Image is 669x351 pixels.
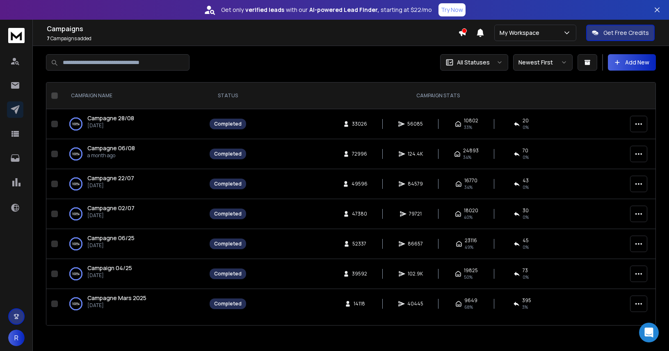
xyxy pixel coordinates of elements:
td: 100%Campagne 22/07[DATE] [61,169,205,199]
span: 20 [523,117,529,124]
button: R [8,330,25,346]
p: 100 % [72,240,80,248]
span: 102.9K [408,271,423,277]
p: Get Free Credits [603,29,649,37]
td: 100%Campaign 04/25[DATE] [61,259,205,289]
span: 33 % [464,124,472,131]
span: 40445 [407,301,423,307]
div: Completed [214,151,242,157]
span: 0 % [523,184,529,190]
span: 0 % [523,124,529,131]
p: Get only with our starting at $22/mo [221,6,432,14]
span: 52337 [352,241,366,247]
span: 124.4K [408,151,423,157]
span: 0 % [523,154,529,161]
p: [DATE] [87,272,132,279]
span: 7 [47,35,50,42]
a: Campagne 22/07 [87,174,134,182]
button: Add New [608,54,656,71]
span: 3 % [522,304,528,310]
span: 45 [523,237,529,244]
td: 100%Campagne 06/25[DATE] [61,229,205,259]
span: 73 [523,267,528,274]
a: Campaign 04/25 [87,264,132,272]
p: Campaigns added [47,35,458,42]
p: [DATE] [87,212,135,219]
span: 395 [522,297,531,304]
span: 39592 [352,271,367,277]
span: 70 [523,147,528,154]
div: Completed [214,271,242,277]
span: 49 % [465,244,473,250]
span: 24893 [463,147,479,154]
div: Completed [214,301,242,307]
span: 0 % [523,274,529,280]
th: CAMPAIGN NAME [61,83,205,109]
p: 100 % [72,210,80,218]
span: 68 % [464,304,473,310]
span: 16770 [464,177,477,184]
span: 23116 [465,237,477,244]
p: 100 % [72,270,80,278]
p: 100 % [72,300,80,308]
span: 43 [523,177,529,184]
button: Try Now [438,3,466,16]
div: Completed [214,211,242,217]
strong: AI-powered Lead Finder, [309,6,379,14]
span: 79721 [409,211,422,217]
p: My Workspace [500,29,543,37]
div: Completed [214,121,242,127]
span: 10802 [464,117,478,124]
img: logo [8,28,25,43]
span: 18020 [464,207,478,214]
a: Campagne 06/25 [87,234,135,242]
td: 100%Campagne 06/08a month ago [61,139,205,169]
span: Campagne Mars 2025 [87,294,146,302]
span: 30 [523,207,529,214]
p: Try Now [441,6,463,14]
p: a month ago [87,152,135,159]
p: [DATE] [87,242,135,249]
a: Campagne 06/08 [87,144,135,152]
th: CAMPAIGN STATS [251,83,625,109]
span: 14118 [354,301,365,307]
button: Newest First [513,54,573,71]
button: Get Free Credits [586,25,655,41]
span: 0 % [523,214,529,220]
span: 33026 [352,121,367,127]
p: [DATE] [87,302,146,309]
span: 9649 [464,297,477,304]
span: 86657 [408,241,423,247]
p: [DATE] [87,182,134,189]
p: All Statuses [457,58,490,67]
td: 100%Campagne 28/08[DATE] [61,109,205,139]
span: 72996 [352,151,367,157]
h1: Campaigns [47,24,458,34]
a: Campagne 28/08 [87,114,134,122]
th: STATUS [205,83,251,109]
span: 34 % [463,154,471,161]
span: 47380 [352,211,367,217]
p: 100 % [72,120,80,128]
span: 84579 [408,181,423,187]
span: 56085 [407,121,423,127]
td: 100%Campagne Mars 2025[DATE] [61,289,205,319]
a: Campagne 02/07 [87,204,135,212]
div: Completed [214,181,242,187]
div: Open Intercom Messenger [639,323,659,342]
span: 49596 [352,181,368,187]
p: [DATE] [87,122,134,129]
strong: verified leads [245,6,284,14]
span: 34 % [464,184,473,190]
td: 100%Campagne 02/07[DATE] [61,199,205,229]
span: 19825 [464,267,478,274]
div: Completed [214,241,242,247]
